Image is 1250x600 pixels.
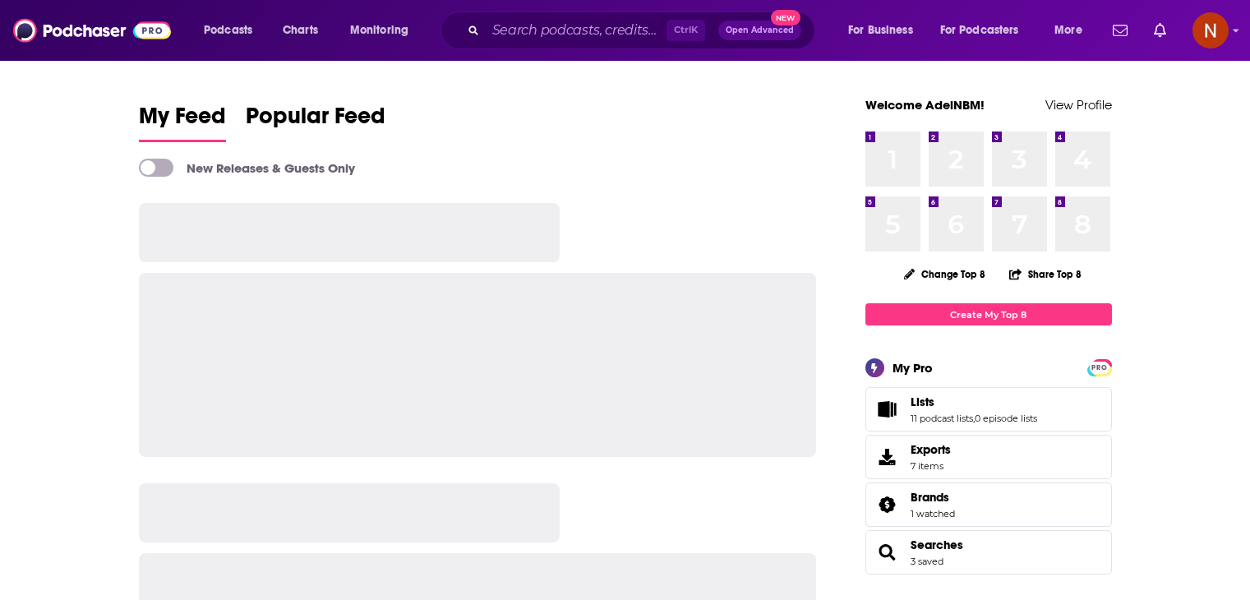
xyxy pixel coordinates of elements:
[1090,361,1109,373] a: PRO
[283,19,318,42] span: Charts
[911,413,973,424] a: 11 podcast lists
[771,10,800,25] span: New
[139,102,226,140] span: My Feed
[848,19,913,42] span: For Business
[865,530,1112,575] span: Searches
[1045,97,1112,113] a: View Profile
[911,490,955,505] a: Brands
[139,102,226,142] a: My Feed
[865,387,1112,432] span: Lists
[246,102,385,142] a: Popular Feed
[911,395,1037,409] a: Lists
[871,541,904,564] a: Searches
[871,445,904,468] span: Exports
[865,97,985,113] a: Welcome AdelNBM!
[1192,12,1229,48] img: User Profile
[13,15,171,46] img: Podchaser - Follow, Share and Rate Podcasts
[192,17,274,44] button: open menu
[929,17,1043,44] button: open menu
[865,435,1112,479] a: Exports
[1192,12,1229,48] button: Show profile menu
[726,26,794,35] span: Open Advanced
[911,538,963,552] a: Searches
[911,508,955,519] a: 1 watched
[1147,16,1173,44] a: Show notifications dropdown
[718,21,801,40] button: Open AdvancedNew
[940,19,1019,42] span: For Podcasters
[1008,258,1082,290] button: Share Top 8
[893,360,933,376] div: My Pro
[486,17,667,44] input: Search podcasts, credits, & more...
[667,20,705,41] span: Ctrl K
[973,413,975,424] span: ,
[871,398,904,421] a: Lists
[1192,12,1229,48] span: Logged in as AdelNBM
[1043,17,1103,44] button: open menu
[204,19,252,42] span: Podcasts
[911,460,951,472] span: 7 items
[871,493,904,516] a: Brands
[139,159,355,177] a: New Releases & Guests Only
[911,556,943,567] a: 3 saved
[1054,19,1082,42] span: More
[456,12,831,49] div: Search podcasts, credits, & more...
[911,395,934,409] span: Lists
[894,264,996,284] button: Change Top 8
[911,442,951,457] span: Exports
[1106,16,1134,44] a: Show notifications dropdown
[865,482,1112,527] span: Brands
[246,102,385,140] span: Popular Feed
[339,17,430,44] button: open menu
[272,17,328,44] a: Charts
[911,490,949,505] span: Brands
[350,19,408,42] span: Monitoring
[837,17,934,44] button: open menu
[1090,362,1109,374] span: PRO
[975,413,1037,424] a: 0 episode lists
[865,303,1112,325] a: Create My Top 8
